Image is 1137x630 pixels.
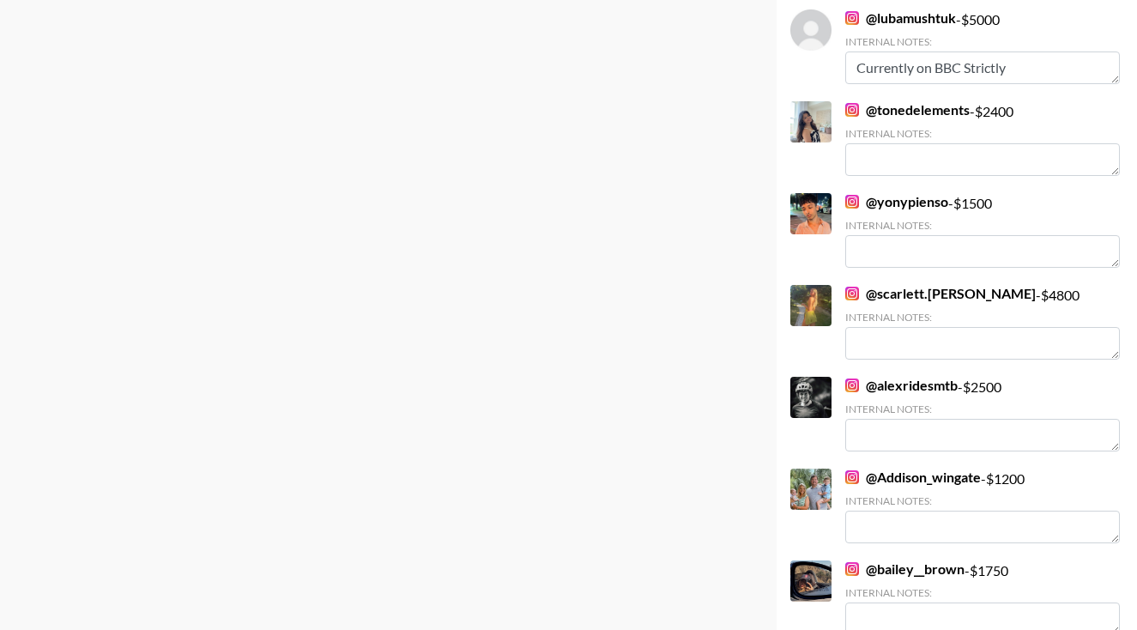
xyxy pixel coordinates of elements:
a: @yonypienso [845,193,948,210]
a: @Addison_wingate [845,469,981,486]
div: - $ 1500 [845,193,1120,268]
div: - $ 5000 [845,9,1120,84]
textarea: Currently on BBC Strictly [845,51,1120,84]
img: Instagram [845,287,859,300]
div: Internal Notes: [845,311,1120,324]
div: - $ 1200 [845,469,1120,543]
img: Instagram [845,379,859,392]
img: Instagram [845,195,859,209]
div: - $ 2500 [845,377,1120,451]
a: @tonedelements [845,101,970,118]
a: @alexridesmtb [845,377,958,394]
a: @scarlett.[PERSON_NAME] [845,285,1036,302]
a: @bailey__brown [845,560,965,578]
div: - $ 4800 [845,285,1120,360]
div: Internal Notes: [845,403,1120,415]
a: @lubamushtuk [845,9,956,27]
div: Internal Notes: [845,494,1120,507]
div: Internal Notes: [845,219,1120,232]
img: Instagram [845,562,859,576]
img: Instagram [845,103,859,117]
img: Instagram [845,11,859,25]
div: - $ 2400 [845,101,1120,176]
img: Instagram [845,470,859,484]
div: Internal Notes: [845,35,1120,48]
div: Internal Notes: [845,586,1120,599]
div: Internal Notes: [845,127,1120,140]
